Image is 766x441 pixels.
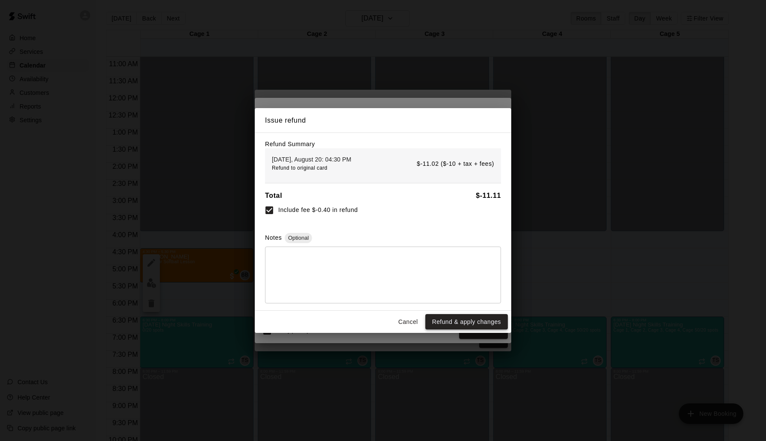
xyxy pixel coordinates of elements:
[425,314,508,330] button: Refund & apply changes
[265,141,315,147] label: Refund Summary
[265,190,282,201] h6: Total
[272,155,351,164] p: [DATE], August 20: 04:30 PM
[476,190,501,201] h6: $ -11.11
[417,159,494,168] p: $-11.02 ($-10 + tax + fees)
[255,108,511,133] h2: Issue refund
[272,165,327,171] span: Refund to original card
[265,234,282,241] label: Notes
[278,206,358,215] span: Include fee $-0.40 in refund
[395,314,422,330] button: Cancel
[285,235,312,241] span: Optional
